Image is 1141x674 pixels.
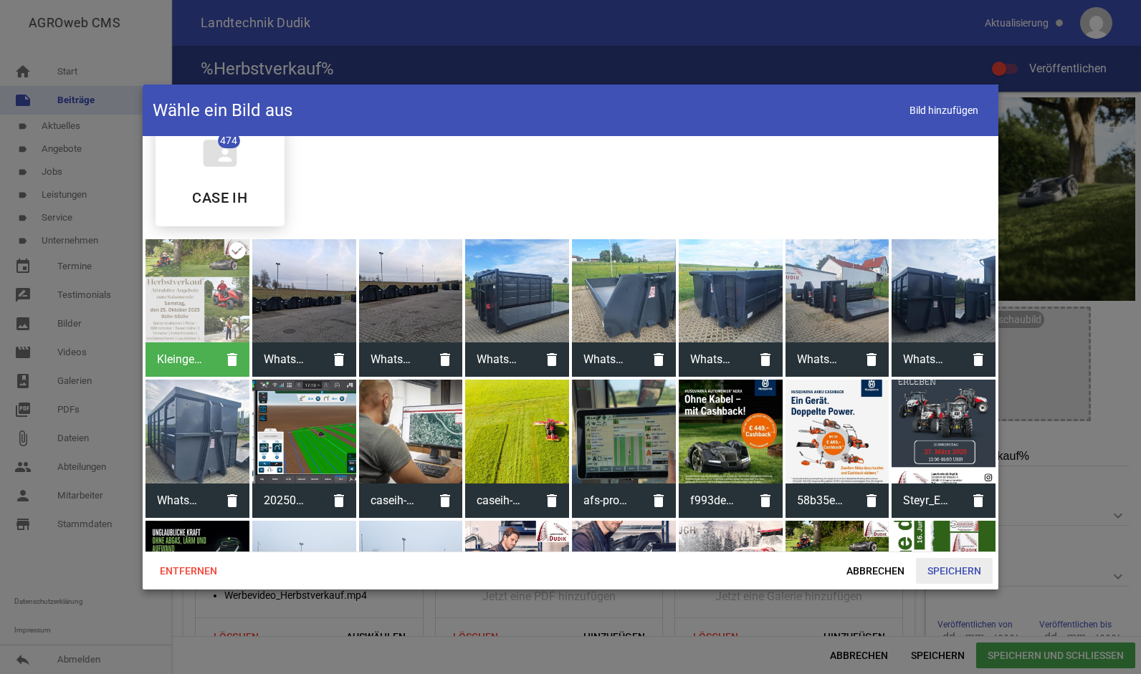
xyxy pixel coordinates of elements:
i: delete [641,342,676,377]
span: WhatsApp Bild 2025-09-24 um 20.37.54_453c43d9.jpg [786,341,855,378]
span: WhatsApp Bild 2025-09-24 um 20.52.04_bc1acb96.jpg [252,341,322,378]
span: WhatsApp Bild 2025-09-24 um 20.37.54_e7e15226.jpg [572,341,641,378]
h4: Wähle ein Bild aus [153,99,292,122]
span: WhatsApp Bild 2025-09-24 um 20.37.54_0adfcbf3.jpg [679,341,748,378]
i: delete [428,483,462,518]
i: delete [748,342,783,377]
i: delete [854,342,889,377]
div: CASE IH [156,123,285,226]
i: delete [535,342,569,377]
span: 20250826-171014.png [252,482,322,519]
i: delete [428,342,462,377]
span: WhatsApp Bild 2025-09-24 um 20.52.04_5405d9e1.jpg [359,341,429,378]
i: delete [322,483,356,518]
h5: CASE IH [192,191,247,205]
i: delete [215,483,249,518]
span: afs-pro-700-plus-dsc07314.jpg [572,482,641,519]
span: WhatsApp Bild 2025-09-24 um 20.37.54_2c90cf29.jpg [145,482,215,519]
i: delete [748,483,783,518]
span: caseih-optum-300-cvxdrive-2007-at-0814-1621-1080.jpg [465,482,535,519]
i: delete [535,483,569,518]
i: delete [961,483,996,518]
span: WhatsApp Bild 2025-09-24 um 20.37.54_f27c5a5f.jpg [465,341,535,378]
span: caseih-optum-afs-connect-0721-at-1b3a9485-ret1-1621-1080.jpg [359,482,429,519]
i: folder_shared [200,133,240,173]
span: 58b35e5a-0692-4c4e-af95-5f32dce7342a.jpeg [786,482,855,519]
span: Steyr_Erleben_und_Probefahrt_2025_Instagram_Post.png [892,482,961,519]
i: delete [854,483,889,518]
span: Entfernen [148,558,229,584]
span: Abbrechen [835,558,916,584]
i: delete [215,342,249,377]
span: WhatsApp Bild 2025-09-24 um 20.37.54_bceecab2.jpg [892,341,961,378]
span: 474 [218,133,240,148]
i: delete [322,342,356,377]
span: Kleingeräteschlussverkauf.png [145,341,215,378]
span: Bild hinzufügen [899,95,988,125]
span: f993de98-3e8e-4389-9e2b-19bf77d1c69d.jpeg [679,482,748,519]
i: delete [961,342,996,377]
i: delete [641,483,676,518]
span: Speichern [916,558,993,584]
